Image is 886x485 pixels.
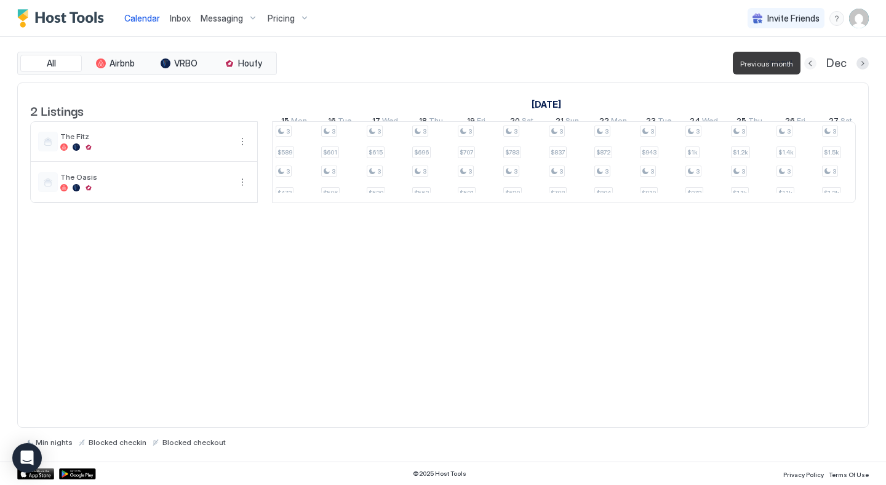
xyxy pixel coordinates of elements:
span: 3 [741,167,745,175]
span: $1.1k [778,189,792,197]
span: $783 [505,148,519,156]
span: 3 [832,127,836,135]
span: $591 [460,189,474,197]
button: All [20,55,82,72]
span: 26 [785,116,795,129]
span: 3 [377,127,381,135]
span: 3 [286,127,290,135]
span: 25 [736,116,746,129]
span: Terms Of Use [829,471,869,478]
span: Inbox [170,13,191,23]
span: 3 [696,127,700,135]
span: $473 [277,189,292,197]
span: $615 [369,148,383,156]
div: menu [235,134,250,149]
span: Tue [658,116,671,129]
span: $506 [323,189,338,197]
span: 3 [377,167,381,175]
span: Messaging [201,13,243,24]
span: $707 [460,148,473,156]
a: December 22, 2025 [596,113,630,131]
span: © 2025 Host Tools [413,470,466,478]
span: All [47,58,56,69]
span: $563 [414,189,429,197]
span: 3 [650,127,654,135]
span: The Fitz [60,132,230,141]
span: 23 [646,116,656,129]
span: $589 [277,148,292,156]
span: 22 [599,116,609,129]
span: Sun [565,116,579,129]
span: Mon [611,116,627,129]
span: 19 [467,116,475,129]
span: 3 [787,167,791,175]
span: Thu [748,116,762,129]
button: Houfy [212,55,274,72]
span: 3 [605,127,609,135]
span: Airbnb [110,58,135,69]
span: 3 [741,127,745,135]
span: 3 [332,127,335,135]
a: App Store [17,468,54,479]
span: The Oasis [60,172,230,182]
span: $1k [687,148,698,156]
button: VRBO [148,55,210,72]
span: VRBO [174,58,198,69]
span: $1.1k [733,189,747,197]
span: 3 [423,167,426,175]
a: December 16, 2025 [325,113,354,131]
a: December 20, 2025 [507,113,537,131]
span: Blocked checkout [162,438,226,447]
span: $629 [505,189,520,197]
span: 3 [286,167,290,175]
span: $1.5k [824,148,839,156]
span: 2 Listings [30,101,84,119]
span: 3 [650,167,654,175]
a: Google Play Store [59,468,96,479]
span: $972 [687,189,701,197]
div: menu [235,175,250,190]
button: More options [235,175,250,190]
div: tab-group [17,52,277,75]
span: Thu [429,116,443,129]
span: $1.2k [733,148,748,156]
a: December 17, 2025 [369,113,401,131]
span: Previous month [740,59,793,68]
span: $943 [642,148,657,156]
span: 15 [281,116,289,129]
span: $696 [414,148,429,156]
a: December 24, 2025 [687,113,721,131]
span: $1.3k [824,189,839,197]
span: Wed [702,116,718,129]
a: December 27, 2025 [826,113,855,131]
span: 3 [787,127,791,135]
button: More options [235,134,250,149]
span: Sat [522,116,533,129]
span: 3 [559,127,563,135]
a: December 23, 2025 [643,113,674,131]
a: Calendar [124,12,160,25]
span: 3 [468,167,472,175]
a: Terms Of Use [829,467,869,480]
span: Blocked checkin [89,438,146,447]
span: 3 [559,167,563,175]
span: Invite Friends [767,13,820,24]
span: 18 [419,116,427,129]
span: 3 [423,127,426,135]
span: 3 [696,167,700,175]
span: Dec [826,57,847,71]
span: Wed [382,116,398,129]
span: $837 [551,148,565,156]
span: $520 [369,189,383,197]
span: $910 [642,189,656,197]
span: 17 [372,116,380,129]
span: Privacy Policy [783,471,824,478]
span: Tue [338,116,351,129]
span: Houfy [238,58,262,69]
div: Host Tools Logo [17,9,110,28]
span: Min nights [36,438,73,447]
span: $804 [596,189,611,197]
a: Privacy Policy [783,467,824,480]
